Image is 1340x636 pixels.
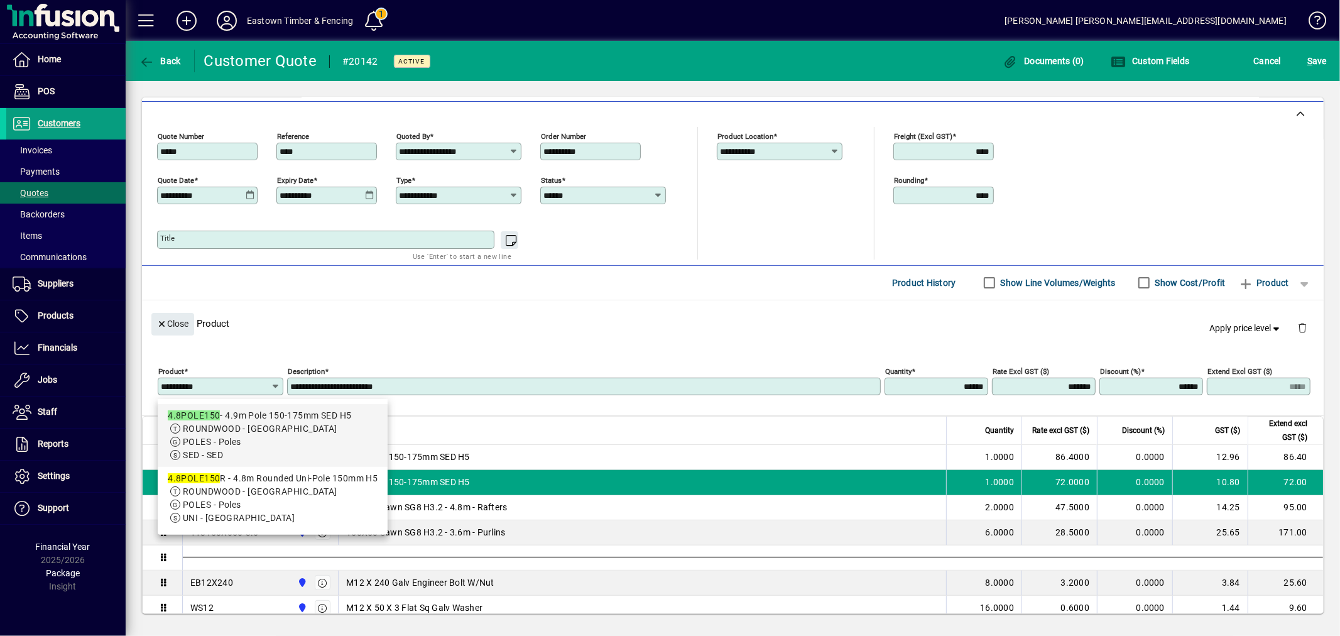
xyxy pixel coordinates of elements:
[1172,596,1248,621] td: 1.44
[13,209,65,219] span: Backorders
[6,44,126,75] a: Home
[6,225,126,246] a: Items
[190,576,233,589] div: EB12X240
[126,50,195,72] app-page-header-button: Back
[1172,445,1248,470] td: 12.96
[1248,470,1323,495] td: 72.00
[396,131,430,140] mat-label: Quoted by
[1153,277,1226,289] label: Show Cost/Profit
[38,343,77,353] span: Financials
[38,118,80,128] span: Customers
[1097,470,1172,495] td: 0.0000
[1097,571,1172,596] td: 0.0000
[1097,520,1172,546] td: 0.0000
[142,300,1324,346] div: Product
[1030,451,1089,463] div: 86.4000
[183,486,337,496] span: ROUNDWOOD - [GEOGRAPHIC_DATA]
[190,601,214,614] div: WS12
[1003,56,1084,66] span: Documents (0)
[1304,50,1330,72] button: Save
[1030,476,1089,488] div: 72.0000
[717,131,773,140] mat-label: Product location
[413,249,511,263] mat-hint: Use 'Enter' to start a new line
[38,503,69,513] span: Support
[36,542,90,552] span: Financial Year
[183,424,337,434] span: ROUNDWOOD - [GEOGRAPHIC_DATA]
[6,397,126,428] a: Staff
[6,429,126,460] a: Reports
[1108,50,1193,72] button: Custom Fields
[13,188,48,198] span: Quotes
[158,467,388,530] mat-option: 4.8POLE150R - 4.8m Rounded Uni-Pole 150mm H5
[183,437,241,447] span: POLES - Poles
[6,268,126,300] a: Suppliers
[277,175,313,184] mat-label: Expiry date
[1030,576,1089,589] div: 3.2000
[46,568,80,578] span: Package
[1256,417,1307,444] span: Extend excl GST ($)
[396,175,411,184] mat-label: Type
[139,56,181,66] span: Back
[346,526,505,539] span: 150X50 Sawn SG8 H3.2 - 3.6m - Purlins
[346,501,507,513] span: 200X50 Sawn SG8 H3.2 - 4.8m - Rafters
[277,131,309,140] mat-label: Reference
[38,375,57,385] span: Jobs
[887,271,961,294] button: Product History
[986,526,1015,539] span: 6.0000
[1172,470,1248,495] td: 10.80
[1248,571,1323,596] td: 25.60
[1210,322,1283,335] span: Apply price level
[894,175,924,184] mat-label: Rounding
[6,161,126,182] a: Payments
[136,50,184,72] button: Back
[158,175,194,184] mat-label: Quote date
[6,300,126,332] a: Products
[6,204,126,225] a: Backorders
[1287,313,1317,343] button: Delete
[6,140,126,161] a: Invoices
[294,601,308,615] span: Holyoake St
[6,76,126,107] a: POS
[1097,445,1172,470] td: 0.0000
[1248,445,1323,470] td: 86.40
[985,424,1014,437] span: Quantity
[1207,366,1272,375] mat-label: Extend excl GST ($)
[1030,526,1089,539] div: 28.5000
[166,9,207,32] button: Add
[168,410,220,420] em: 4.8POLE150
[885,366,912,375] mat-label: Quantity
[346,476,470,488] span: 3.6m Pole 150-175mm SED H5
[158,404,388,467] mat-option: 4.8POLE150 - 4.9m Pole 150-175mm SED H5
[1111,56,1190,66] span: Custom Fields
[13,145,52,155] span: Invoices
[1251,50,1285,72] button: Cancel
[13,231,42,241] span: Items
[183,513,295,523] span: UNI - [GEOGRAPHIC_DATA]
[294,576,308,589] span: Holyoake St
[151,313,194,336] button: Close
[980,601,1014,614] span: 16.0000
[6,461,126,492] a: Settings
[168,473,220,483] em: 4.8POLE150
[13,167,60,177] span: Payments
[541,175,562,184] mat-label: Status
[6,332,126,364] a: Financials
[1307,51,1327,71] span: ave
[892,273,956,293] span: Product History
[998,277,1116,289] label: Show Line Volumes/Weights
[6,365,126,396] a: Jobs
[1232,271,1295,294] button: Product
[1287,322,1317,333] app-page-header-button: Delete
[986,451,1015,463] span: 1.0000
[986,476,1015,488] span: 1.0000
[6,493,126,524] a: Support
[346,601,482,614] span: M12 X 50 X 3 Flat Sq Galv Washer
[158,131,204,140] mat-label: Quote number
[894,131,952,140] mat-label: Freight (excl GST)
[288,366,325,375] mat-label: Description
[1172,520,1248,546] td: 25.65
[1248,495,1323,520] td: 95.00
[1299,3,1324,43] a: Knowledge Base
[168,409,378,422] div: - 4.9m Pole 150-175mm SED H5
[38,278,74,288] span: Suppliers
